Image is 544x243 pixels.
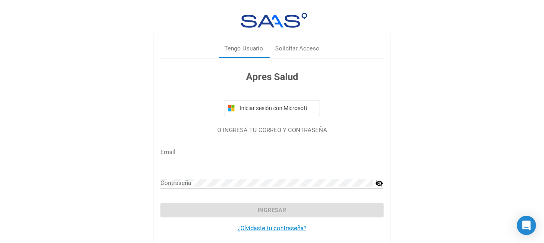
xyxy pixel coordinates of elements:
[375,179,383,188] mat-icon: visibility_off
[275,44,320,53] div: Solicitar Acceso
[238,225,306,232] a: ¿Olvidaste tu contraseña?
[160,203,383,217] button: Ingresar
[238,105,316,111] span: Iniciar sesión con Microsoft
[224,44,263,53] div: Tengo Usuario
[224,100,320,116] button: Iniciar sesión con Microsoft
[160,70,383,84] h3: Apres Salud
[517,216,536,235] div: Open Intercom Messenger
[160,126,383,135] p: O INGRESÁ TU CORREO Y CONTRASEÑA
[258,207,286,214] span: Ingresar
